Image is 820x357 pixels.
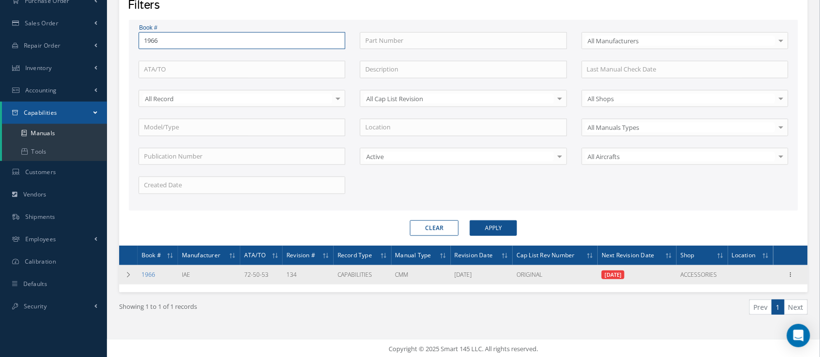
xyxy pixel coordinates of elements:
[139,177,345,194] input: Created Date
[360,119,567,136] input: Location
[451,265,513,285] td: [DATE]
[24,108,57,117] span: Capabilities
[513,265,598,285] td: ORIGINAL
[517,250,575,259] span: Cap List Rev Number
[787,324,810,347] div: Open Intercom Messenger
[586,152,775,161] span: All Aircrafts
[143,94,332,104] span: All Record
[2,143,107,161] a: Tools
[283,265,334,285] td: 134
[24,41,61,50] span: Repair Order
[25,257,56,266] span: Calibration
[23,280,47,288] span: Defaults
[360,32,567,50] input: Part Number
[602,270,624,279] span: [DATE]
[602,250,655,259] span: Next Revision Date
[139,119,345,136] input: Model/Type
[112,300,463,322] div: Showing 1 to 1 of 1 records
[286,250,315,259] span: Revision #
[2,102,107,124] a: Capabilities
[772,300,784,315] a: 1
[182,250,220,259] span: Manufacturer
[182,270,190,279] span: IAE
[364,152,553,161] span: Active
[24,302,47,310] span: Security
[470,220,517,236] button: Apply
[244,250,266,259] span: ATA/TO
[338,250,372,259] span: Record Type
[732,250,756,259] span: Location
[139,61,345,78] input: ATA/TO
[677,265,728,285] td: ACCESSORIES
[117,344,810,354] div: Copyright © 2025 Smart 145 LLC. All rights reserved.
[142,250,161,259] span: Book #
[25,86,57,94] span: Accounting
[586,123,775,132] span: All Manuals Types
[2,124,107,143] a: Manuals
[240,265,283,285] td: 72-50-53
[139,23,345,32] label: Book #
[582,61,788,78] input: Last Manual Check Date
[25,168,56,176] span: Customers
[23,190,47,198] span: Vendors
[364,94,553,104] span: All Cap List Revision
[334,265,392,285] td: CAPABILITIES
[410,220,459,236] button: Clear
[392,265,451,285] td: CMM
[142,270,155,279] a: 1966
[139,148,345,165] input: Publication Number
[25,19,58,27] span: Sales Order
[25,213,55,221] span: Shipments
[455,250,493,259] span: Revision Date
[25,235,56,243] span: Employees
[602,270,624,279] abbr: Outdated
[586,36,775,46] span: All Manufacturers
[680,250,695,259] span: Shop
[139,32,345,50] input: Book #
[25,64,52,72] span: Inventory
[360,61,567,78] input: Description
[395,250,431,259] span: Manual Type
[586,94,775,104] span: All Shops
